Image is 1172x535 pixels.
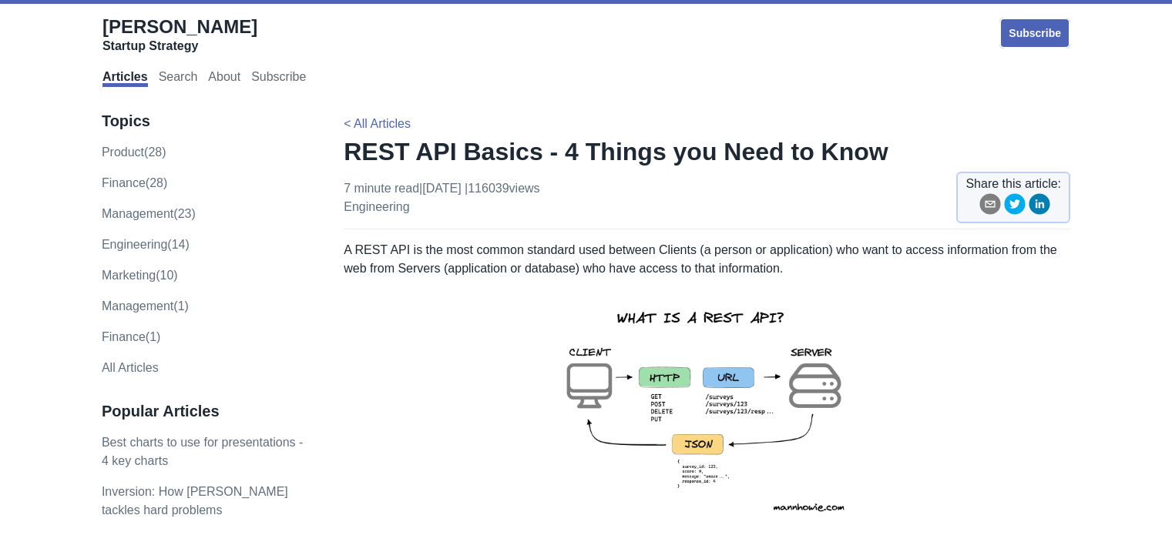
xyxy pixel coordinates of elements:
a: finance(28) [102,176,167,189]
a: Articles [102,70,148,87]
h1: REST API Basics - 4 Things you Need to Know [344,136,1070,167]
a: marketing(10) [102,269,178,282]
p: 7 minute read | [DATE] [344,179,539,216]
div: Startup Strategy [102,38,257,54]
button: twitter [1004,193,1026,220]
p: A REST API is the most common standard used between Clients (a person or application) who want to... [344,241,1070,278]
a: Search [159,70,198,87]
a: Best charts to use for presentations - 4 key charts [102,436,303,467]
span: | 116039 views [465,182,540,195]
a: engineering [344,200,409,213]
button: email [979,193,1001,220]
a: Inversion: How [PERSON_NAME] tackles hard problems [102,485,288,517]
a: Subscribe [251,70,306,87]
button: linkedin [1029,193,1050,220]
a: product(28) [102,145,166,159]
a: management(23) [102,207,196,220]
img: rest-api [539,290,876,529]
h3: Topics [102,112,311,131]
span: Share this article: [965,175,1061,193]
a: Management(1) [102,299,189,313]
a: About [208,70,240,87]
span: [PERSON_NAME] [102,16,257,37]
a: [PERSON_NAME]Startup Strategy [102,15,257,54]
a: All Articles [102,361,159,374]
a: engineering(14) [102,238,190,251]
a: < All Articles [344,117,411,130]
h3: Popular Articles [102,402,311,421]
a: Subscribe [999,18,1070,48]
a: Finance(1) [102,330,160,343]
